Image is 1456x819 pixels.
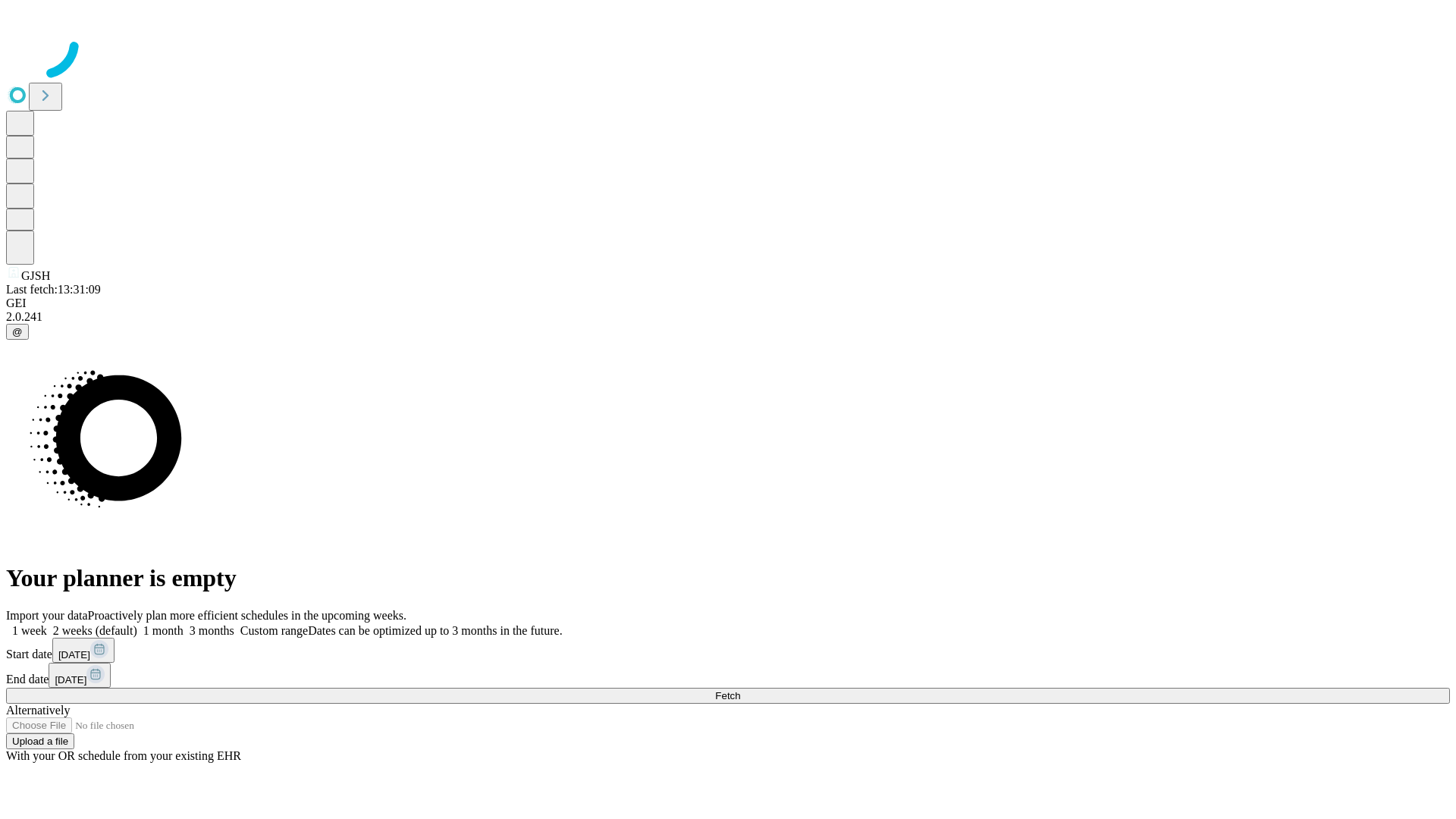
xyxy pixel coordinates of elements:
[6,283,101,296] span: Last fetch: 13:31:09
[715,690,740,701] span: Fetch
[58,649,90,661] span: [DATE]
[6,733,74,749] button: Upload a file
[12,624,47,637] span: 1 week
[12,326,23,337] span: @
[143,624,184,637] span: 1 month
[6,638,1450,663] div: Start date
[308,624,562,637] span: Dates can be optimized up to 3 months in the future.
[6,564,1450,592] h1: Your planner is empty
[6,609,88,622] span: Import your data
[88,609,406,622] span: Proactively plan more efficient schedules in the upcoming weeks.
[21,269,50,282] span: GJSH
[6,324,29,340] button: @
[6,297,1450,310] div: GEI
[49,663,111,688] button: [DATE]
[52,638,115,663] button: [DATE]
[190,624,234,637] span: 3 months
[6,688,1450,704] button: Fetch
[53,624,137,637] span: 2 weeks (default)
[6,663,1450,688] div: End date
[6,749,241,762] span: With your OR schedule from your existing EHR
[6,310,1450,324] div: 2.0.241
[6,704,70,717] span: Alternatively
[55,674,86,686] span: [DATE]
[240,624,308,637] span: Custom range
